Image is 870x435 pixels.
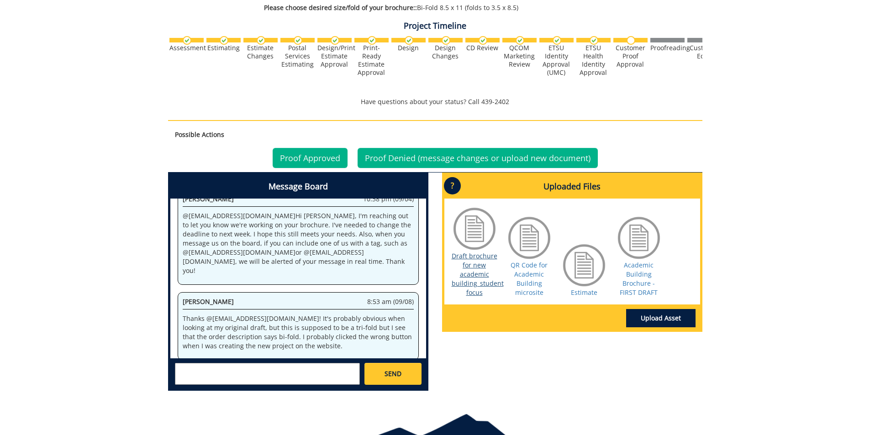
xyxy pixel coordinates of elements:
img: no [627,36,635,45]
p: Thanks @ [EMAIL_ADDRESS][DOMAIN_NAME] ! It's probably obvious when looking at my original draft, ... [183,314,414,351]
img: checkmark [257,36,265,45]
span: [PERSON_NAME] [183,194,234,203]
div: ETSU Identity Approval (UMC) [539,44,574,77]
img: checkmark [479,36,487,45]
a: Proof Denied (message changes or upload new document) [358,148,598,168]
img: checkmark [368,36,376,45]
img: checkmark [183,36,191,45]
a: QR Code for Academic Building microsite [511,261,548,297]
span: SEND [385,369,401,378]
h4: Uploaded Files [444,175,700,199]
div: Design Changes [428,44,463,60]
p: Bi-Fold 8.5 x 11 (folds to 3.5 x 8.5) [264,3,622,12]
img: checkmark [590,36,598,45]
p: ? [444,177,461,194]
a: Upload Asset [626,309,696,327]
div: Customer Proof Approval [613,44,648,68]
img: checkmark [331,36,339,45]
span: 8:53 am (09/08) [367,297,414,306]
a: Draft brochure for new academic building_student focus [452,252,504,297]
strong: Possible Actions [175,130,224,139]
p: @ [EMAIL_ADDRESS][DOMAIN_NAME] Hi [PERSON_NAME], I'm reaching out to let you know we're working o... [183,211,414,275]
div: Proofreading [650,44,685,52]
h4: Project Timeline [168,21,702,31]
div: CD Review [465,44,500,52]
div: Design/Print Estimate Approval [317,44,352,68]
img: checkmark [442,36,450,45]
div: Estimate Changes [243,44,278,60]
div: ETSU Health Identity Approval [576,44,611,77]
div: Customer Edits [687,44,722,60]
img: checkmark [516,36,524,45]
div: Estimating [206,44,241,52]
div: Postal Services Estimating [280,44,315,68]
img: checkmark [553,36,561,45]
a: Estimate [571,288,597,297]
a: Academic Building Brochure - FIRST DRAFT [620,261,658,297]
a: Proof Approved [273,148,348,168]
div: QCOM Marketing Review [502,44,537,68]
textarea: messageToSend [175,363,360,385]
img: checkmark [405,36,413,45]
div: Print-Ready Estimate Approval [354,44,389,77]
img: checkmark [220,36,228,45]
h4: Message Board [170,175,426,199]
p: Have questions about your status? Call 439-2402 [168,97,702,106]
span: [PERSON_NAME] [183,297,234,306]
span: 10:38 pm (09/04) [363,194,414,204]
img: checkmark [294,36,302,45]
span: Please choose desired size/fold of your brochure:: [264,3,417,12]
a: SEND [364,363,421,385]
div: Assessment [169,44,204,52]
div: Design [391,44,426,52]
